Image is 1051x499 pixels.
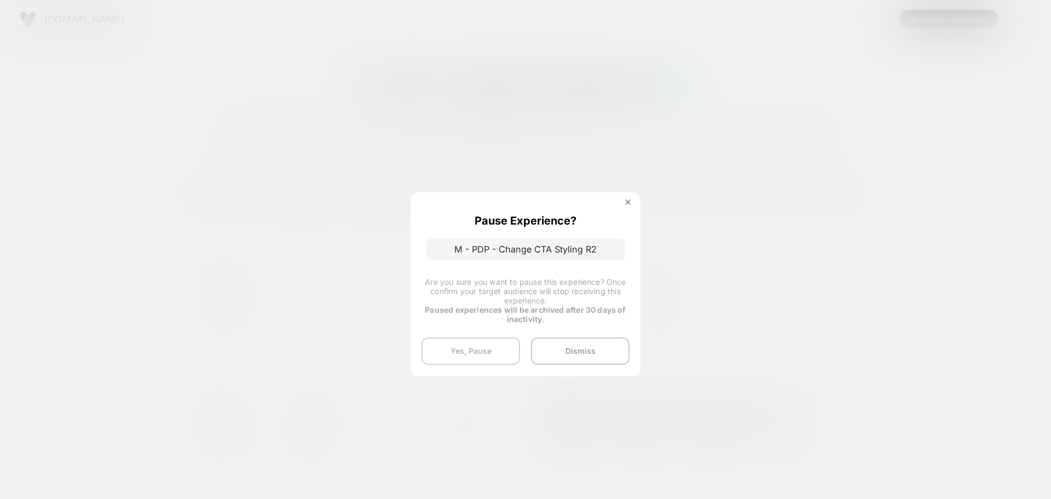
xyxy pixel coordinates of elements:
p: M - PDP - Change CTA Styling R2 [426,238,625,260]
p: Pause Experience? [475,214,576,227]
span: Are you sure you want to pause this experience? Once confirm your target audience will stop recei... [425,277,626,305]
strong: Paused experiences will be archived after 30 days of inactivity. [425,305,626,324]
button: Dismiss [531,337,630,365]
button: Yes, Pause [421,337,520,365]
img: close [625,199,631,205]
